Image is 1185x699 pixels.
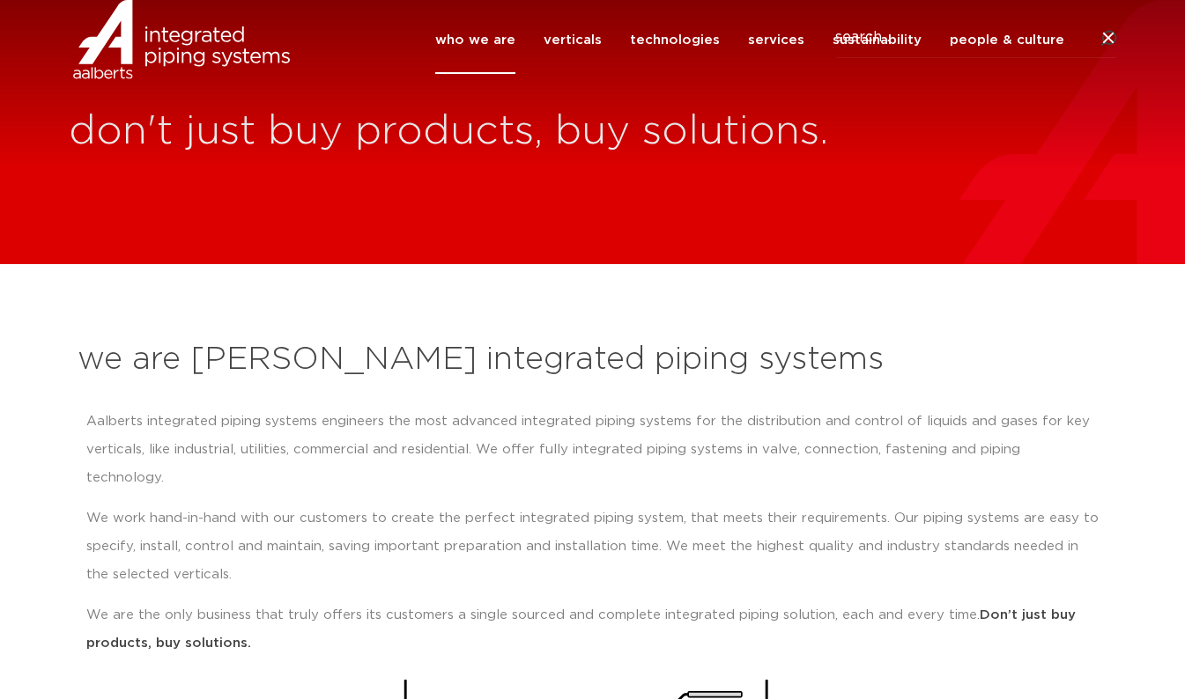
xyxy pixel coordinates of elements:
nav: Menu [435,6,1064,74]
a: services [748,6,804,74]
p: We are the only business that truly offers its customers a single sourced and complete integrated... [86,601,1100,658]
h2: we are [PERSON_NAME] integrated piping systems [78,339,1108,381]
a: verticals [544,6,602,74]
p: We work hand-in-hand with our customers to create the perfect integrated piping system, that meet... [86,504,1100,589]
a: people & culture [950,6,1064,74]
p: Aalberts integrated piping systems engineers the most advanced integrated piping systems for the ... [86,408,1100,492]
a: sustainability [833,6,922,74]
a: technologies [630,6,720,74]
a: who we are [435,6,515,74]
